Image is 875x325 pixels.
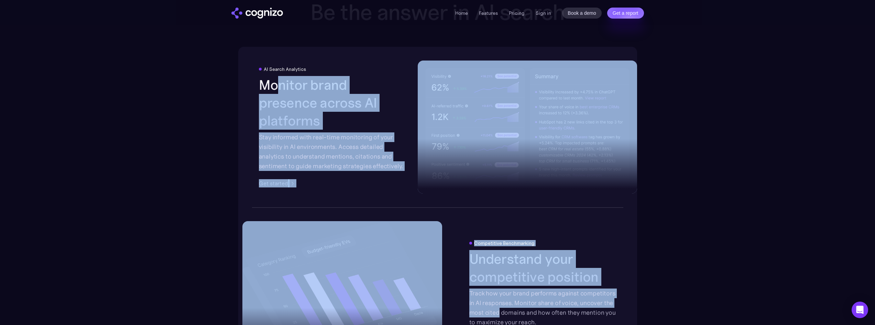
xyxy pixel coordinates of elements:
[259,76,406,130] h2: Monitor brand presence across AI platforms
[479,10,498,16] a: Features
[231,8,283,19] a: home
[536,9,551,17] a: Sign in
[259,132,406,171] div: Stay informed with real-time monitoring of your visibility in AI environments. Access detailed an...
[418,61,637,194] img: AI visibility metrics performance insights
[852,302,868,318] div: Open Intercom Messenger
[455,10,468,16] a: Home
[474,240,535,246] div: Competitive Benchmarking
[259,179,288,187] div: Get started
[469,250,616,286] h2: Understand your competitive position
[562,8,602,19] a: Book a demo
[509,10,525,16] a: Pricing
[259,179,296,187] a: Get started
[264,66,306,72] div: AI Search Analytics
[231,8,283,19] img: cognizo logo
[607,8,644,19] a: Get a report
